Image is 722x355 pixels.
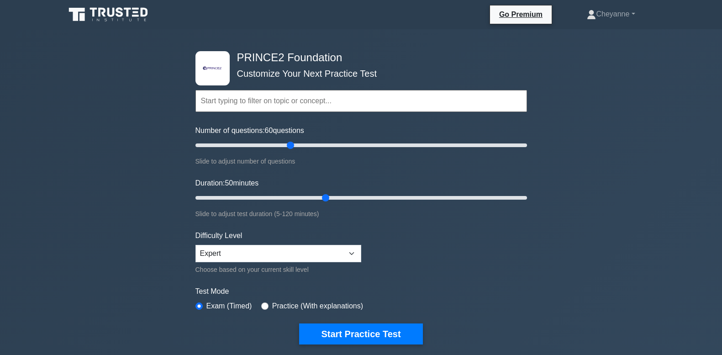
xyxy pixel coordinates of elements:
[195,208,527,219] div: Slide to adjust test duration (5-120 minutes)
[206,301,252,312] label: Exam (Timed)
[299,323,422,344] button: Start Practice Test
[565,5,657,23] a: Cheyanne
[494,9,548,20] a: Go Premium
[272,301,363,312] label: Practice (With explanations)
[195,156,527,167] div: Slide to adjust number of questions
[195,125,304,136] label: Number of questions: questions
[195,90,527,112] input: Start typing to filter on topic or concept...
[225,179,233,187] span: 50
[195,230,242,241] label: Difficulty Level
[195,286,527,297] label: Test Mode
[195,264,361,275] div: Choose based on your current skill level
[265,127,273,134] span: 60
[233,51,482,64] h4: PRINCE2 Foundation
[195,178,259,189] label: Duration: minutes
